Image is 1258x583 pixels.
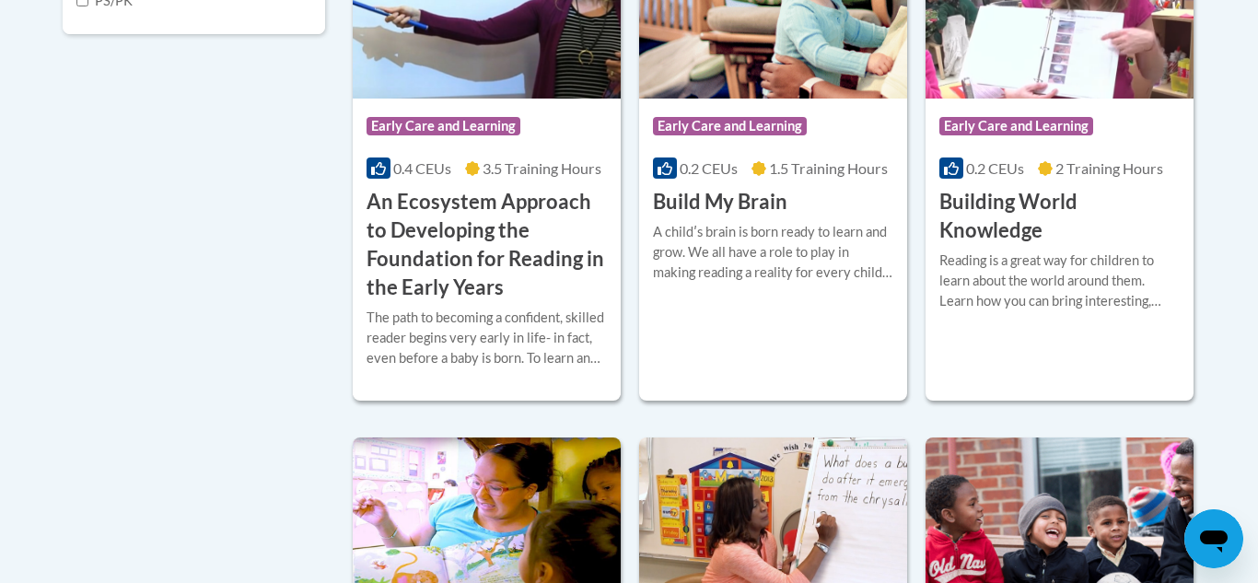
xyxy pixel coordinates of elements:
[680,159,738,177] span: 0.2 CEUs
[393,159,451,177] span: 0.4 CEUs
[769,159,888,177] span: 1.5 Training Hours
[939,188,1180,245] h3: Building World Knowledge
[367,188,607,301] h3: An Ecosystem Approach to Developing the Foundation for Reading in the Early Years
[939,251,1180,311] div: Reading is a great way for children to learn about the world around them. Learn how you can bring...
[1184,509,1243,568] iframe: Button to launch messaging window
[653,117,807,135] span: Early Care and Learning
[367,117,520,135] span: Early Care and Learning
[483,159,601,177] span: 3.5 Training Hours
[966,159,1024,177] span: 0.2 CEUs
[653,222,893,283] div: A childʹs brain is born ready to learn and grow. We all have a role to play in making reading a r...
[653,188,787,216] h3: Build My Brain
[367,308,607,368] div: The path to becoming a confident, skilled reader begins very early in life- in fact, even before ...
[1055,159,1163,177] span: 2 Training Hours
[939,117,1093,135] span: Early Care and Learning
